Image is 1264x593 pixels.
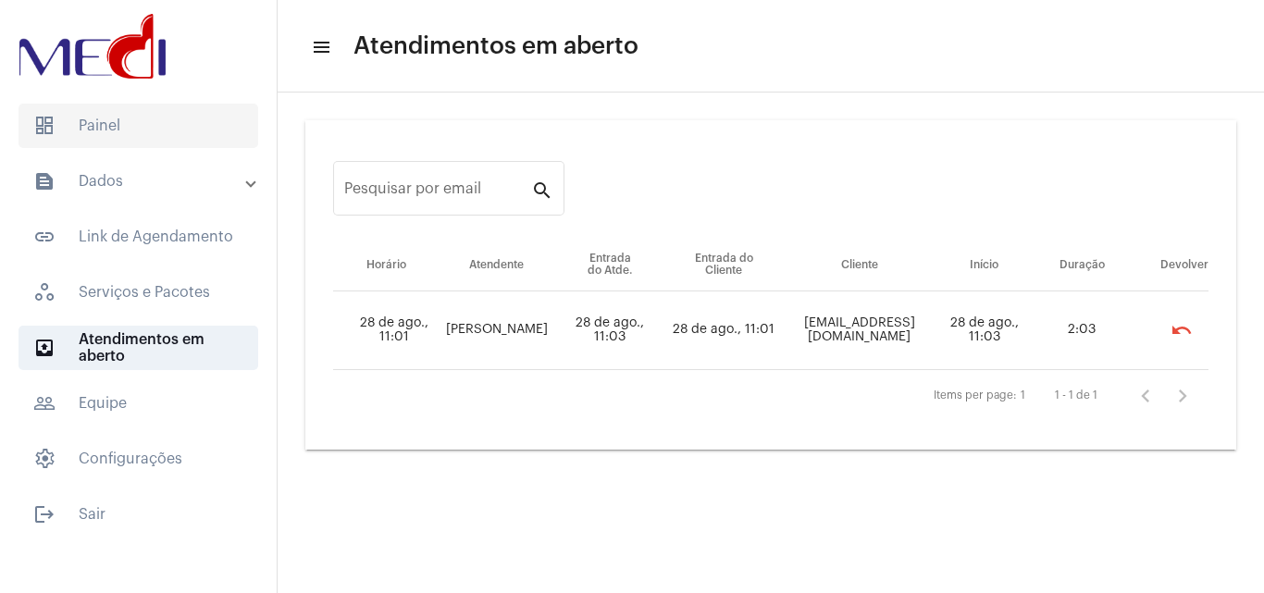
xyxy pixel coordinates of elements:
td: 28 de ago., 11:01 [666,291,781,370]
button: Página anterior [1127,377,1164,414]
span: Link de Agendamento [19,215,258,259]
mat-chip-list: selection [1139,312,1208,349]
mat-icon: sidenav icon [33,337,56,359]
span: sidenav icon [33,115,56,137]
span: Equipe [19,381,258,426]
mat-icon: sidenav icon [33,503,56,525]
th: Entrada do Cliente [666,240,781,291]
th: Horário [333,240,440,291]
th: Atendente [440,240,554,291]
td: 28 de ago., 11:01 [333,291,440,370]
mat-expansion-panel-header: sidenav iconDados [11,159,277,204]
th: Início [937,240,1032,291]
th: Cliente [781,240,937,291]
td: [PERSON_NAME] [440,291,554,370]
th: Entrada do Atde. [554,240,666,291]
mat-icon: undo [1171,319,1193,341]
span: Sair [19,492,258,537]
td: 28 de ago., 11:03 [937,291,1032,370]
mat-icon: search [531,179,553,201]
div: 1 [1021,389,1025,402]
span: Configurações [19,437,258,481]
div: Items per page: [934,389,1017,402]
th: Duração [1032,240,1133,291]
mat-icon: sidenav icon [33,392,56,414]
td: [EMAIL_ADDRESS][DOMAIN_NAME] [781,291,937,370]
td: 28 de ago., 11:03 [554,291,666,370]
span: Atendimentos em aberto [19,326,258,370]
span: sidenav icon [33,281,56,303]
td: 2:03 [1032,291,1133,370]
mat-icon: sidenav icon [311,36,329,58]
mat-icon: sidenav icon [33,226,56,248]
span: Serviços e Pacotes [19,270,258,315]
mat-icon: sidenav icon [33,170,56,192]
span: Atendimentos em aberto [353,31,638,61]
span: Painel [19,104,258,148]
div: 1 - 1 de 1 [1055,389,1097,402]
input: Pesquisar por email [344,184,531,201]
img: d3a1b5fa-500b-b90f-5a1c-719c20e9830b.png [15,9,170,83]
span: sidenav icon [33,448,56,470]
mat-panel-title: Dados [33,170,247,192]
button: Próxima página [1164,377,1201,414]
th: Devolver [1133,240,1208,291]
